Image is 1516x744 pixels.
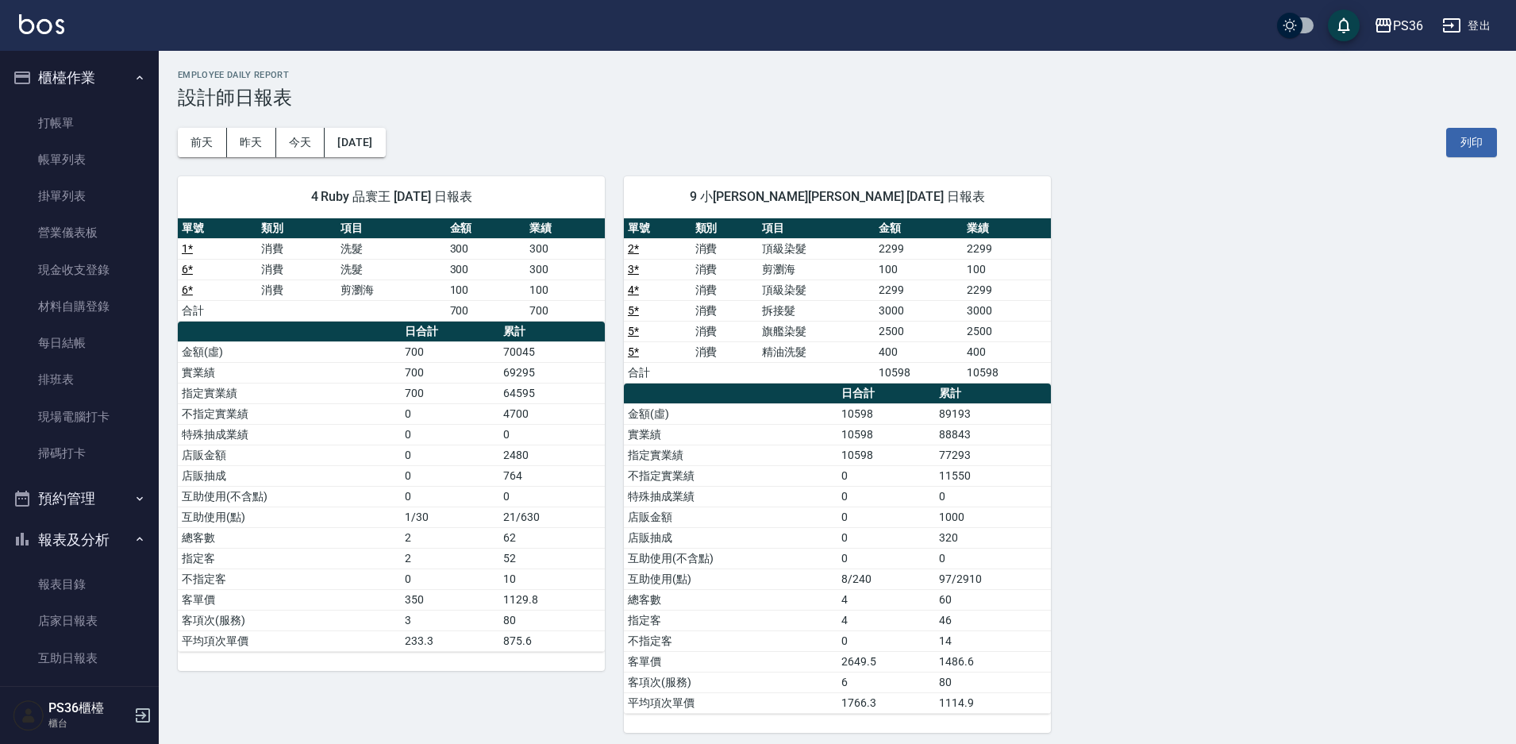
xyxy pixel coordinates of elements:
td: 875.6 [499,630,605,651]
td: 互助使用(不含點) [624,548,837,569]
span: 9 小[PERSON_NAME][PERSON_NAME] [DATE] 日報表 [643,189,1032,205]
td: 320 [935,527,1051,548]
th: 業績 [525,218,605,239]
td: 旗艦染髮 [758,321,875,341]
a: 互助排行榜 [6,677,152,713]
td: 300 [446,238,525,259]
h2: Employee Daily Report [178,70,1497,80]
td: 客單價 [178,589,401,610]
th: 項目 [758,218,875,239]
td: 消費 [691,238,759,259]
td: 62 [499,527,605,548]
td: 2299 [963,238,1051,259]
td: 21/630 [499,507,605,527]
td: 14 [935,630,1051,651]
td: 互助使用(點) [624,569,837,589]
td: 合計 [178,300,257,321]
td: 0 [935,548,1051,569]
a: 互助日報表 [6,640,152,677]
td: 1129.8 [499,589,605,610]
td: 4 [837,589,935,610]
button: PS36 [1368,10,1429,42]
table: a dense table [624,384,1051,714]
button: save [1328,10,1360,41]
td: 店販抽成 [178,465,401,486]
td: 不指定實業績 [178,403,401,424]
td: 350 [401,589,499,610]
td: 2500 [875,321,963,341]
td: 客單價 [624,651,837,672]
td: 46 [935,610,1051,630]
a: 報表目錄 [6,566,152,603]
button: 昨天 [227,128,276,157]
td: 總客數 [178,527,401,548]
td: 0 [837,507,935,527]
h3: 設計師日報表 [178,87,1497,109]
td: 金額(虛) [624,403,837,424]
td: 互助使用(點) [178,507,401,527]
td: 剪瀏海 [758,259,875,279]
td: 400 [875,341,963,362]
td: 店販金額 [178,445,401,465]
td: 0 [837,465,935,486]
td: 2 [401,527,499,548]
td: 4 [837,610,935,630]
td: 0 [401,424,499,445]
a: 帳單列表 [6,141,152,178]
td: 64595 [499,383,605,403]
td: 客項次(服務) [178,610,401,630]
td: 0 [401,569,499,589]
td: 70045 [499,341,605,362]
a: 掃碼打卡 [6,435,152,472]
td: 互助使用(不含點) [178,486,401,507]
td: 0 [401,486,499,507]
a: 店家日報表 [6,603,152,639]
td: 實業績 [624,424,837,445]
td: 400 [963,341,1051,362]
a: 現金收支登錄 [6,252,152,288]
td: 消費 [691,279,759,300]
td: 700 [401,362,499,383]
td: 700 [401,383,499,403]
td: 0 [935,486,1051,507]
td: 指定客 [624,610,837,630]
th: 日合計 [837,384,935,404]
th: 業績 [963,218,1051,239]
td: 消費 [691,341,759,362]
td: 0 [401,445,499,465]
td: 300 [446,259,525,279]
td: 8/240 [837,569,935,589]
a: 材料自購登錄 [6,288,152,325]
td: 1486.6 [935,651,1051,672]
td: 店販抽成 [624,527,837,548]
table: a dense table [178,218,605,322]
td: 實業績 [178,362,401,383]
td: 消費 [691,300,759,321]
button: 登出 [1436,11,1497,40]
table: a dense table [178,322,605,652]
td: 指定實業績 [624,445,837,465]
td: 平均項次單價 [178,630,401,651]
img: Person [13,700,44,731]
td: 6 [837,672,935,692]
button: [DATE] [325,128,385,157]
td: 消費 [257,238,337,259]
td: 2299 [963,279,1051,300]
td: 總客數 [624,589,837,610]
td: 拆接髮 [758,300,875,321]
td: 不指定客 [624,630,837,651]
td: 0 [499,424,605,445]
th: 單號 [178,218,257,239]
td: 3000 [963,300,1051,321]
th: 金額 [446,218,525,239]
button: 列印 [1446,128,1497,157]
td: 10598 [837,424,935,445]
a: 排班表 [6,361,152,398]
td: 1766.3 [837,692,935,713]
td: 88843 [935,424,1051,445]
a: 掛單列表 [6,178,152,214]
td: 2500 [963,321,1051,341]
td: 不指定實業績 [624,465,837,486]
td: 指定客 [178,548,401,569]
td: 2299 [875,279,963,300]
